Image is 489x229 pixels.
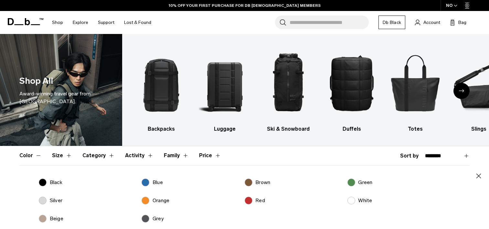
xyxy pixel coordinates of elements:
h3: Ski & Snowboard [262,125,314,133]
li: 2 / 10 [199,44,251,133]
li: 4 / 10 [326,44,378,133]
a: Db Black [378,16,405,29]
p: Grey [153,215,164,223]
div: Next slide [453,83,470,99]
h3: Backpacks [135,125,187,133]
a: Db Backpacks [135,44,187,133]
li: 5 / 10 [389,44,441,133]
a: Db Totes [389,44,441,133]
p: Beige [50,215,63,223]
h3: Luggage [199,125,251,133]
a: Db Duffels [326,44,378,133]
img: Db [389,44,441,122]
a: Lost & Found [124,11,151,34]
p: Green [358,179,372,186]
img: Db [199,44,251,122]
h3: Duffels [326,125,378,133]
button: Toggle Filter [125,146,154,165]
button: Toggle Filter [52,146,72,165]
p: Brown [255,179,270,186]
a: Db Ski & Snowboard [262,44,314,133]
img: Db [326,44,378,122]
p: Blue [153,179,163,186]
a: Db Luggage [199,44,251,133]
p: Orange [153,197,170,204]
div: Award-winning travel gear from [GEOGRAPHIC_DATA]. [19,90,103,105]
li: 1 / 10 [135,44,187,133]
p: White [358,197,372,204]
img: Db [262,44,314,122]
p: Silver [50,197,63,204]
a: Account [415,18,440,26]
button: Toggle Filter [164,146,189,165]
a: 10% OFF YOUR FIRST PURCHASE FOR DB [DEMOGRAPHIC_DATA] MEMBERS [169,3,321,8]
li: 3 / 10 [262,44,314,133]
span: Account [423,19,440,26]
button: Toggle Filter [19,146,42,165]
p: Black [50,179,62,186]
a: Support [98,11,114,34]
button: Toggle Price [199,146,221,165]
nav: Main Navigation [47,11,156,34]
p: Red [255,197,265,204]
button: Bag [450,18,466,26]
h3: Totes [389,125,441,133]
img: Db [135,44,187,122]
a: Shop [52,11,63,34]
button: Toggle Filter [82,146,115,165]
a: Explore [73,11,88,34]
span: Bag [458,19,466,26]
h1: Shop All [19,74,53,88]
